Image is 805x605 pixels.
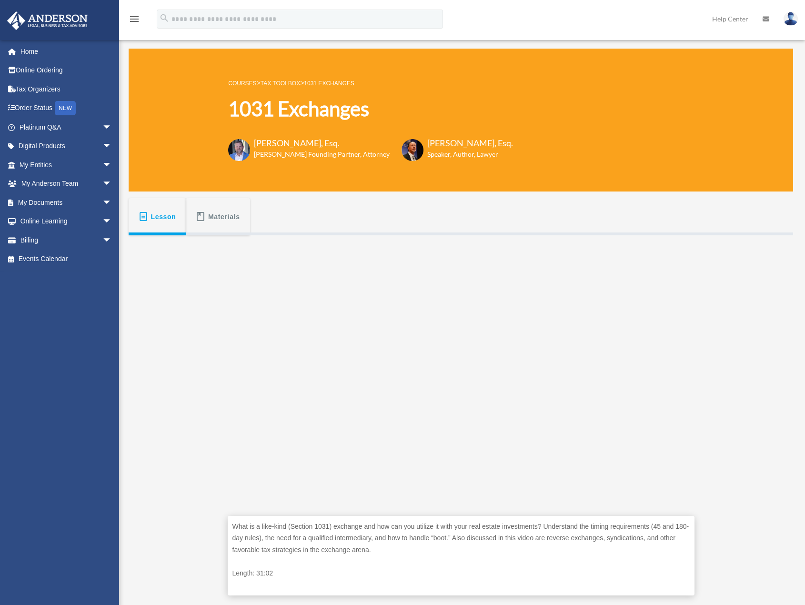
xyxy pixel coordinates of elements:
[254,137,390,149] h3: [PERSON_NAME], Esq.
[7,231,126,250] a: Billingarrow_drop_down
[402,139,423,161] img: Scott-Estill-Headshot.png
[228,95,513,123] h1: 1031 Exchanges
[102,174,121,194] span: arrow_drop_down
[7,174,126,193] a: My Anderson Teamarrow_drop_down
[159,13,170,23] i: search
[151,208,176,225] span: Lesson
[254,150,390,159] h6: [PERSON_NAME] Founding Partner, Attorney
[228,139,250,161] img: Toby-circle-head.png
[7,212,126,231] a: Online Learningarrow_drop_down
[7,80,126,99] a: Tax Organizers
[129,17,140,25] a: menu
[7,118,126,137] a: Platinum Q&Aarrow_drop_down
[784,12,798,26] img: User Pic
[7,137,126,156] a: Digital Productsarrow_drop_down
[7,61,126,80] a: Online Ordering
[129,13,140,25] i: menu
[208,208,240,225] span: Materials
[228,77,513,89] p: > >
[228,249,694,511] iframe: 1031 Exchanges
[427,137,513,149] h3: [PERSON_NAME], Esq.
[427,150,501,159] h6: Speaker, Author, Lawyer
[232,567,690,579] p: Length: 31:02
[102,137,121,156] span: arrow_drop_down
[228,80,256,87] a: COURSES
[102,155,121,175] span: arrow_drop_down
[102,118,121,137] span: arrow_drop_down
[102,212,121,232] span: arrow_drop_down
[7,155,126,174] a: My Entitiesarrow_drop_down
[7,250,126,269] a: Events Calendar
[304,80,354,87] a: 1031 Exchanges
[232,521,690,556] p: What is a like-kind (Section 1031) exchange and how can you utilize it with your real estate inve...
[261,80,300,87] a: Tax Toolbox
[7,193,126,212] a: My Documentsarrow_drop_down
[55,101,76,115] div: NEW
[102,193,121,212] span: arrow_drop_down
[102,231,121,250] span: arrow_drop_down
[4,11,91,30] img: Anderson Advisors Platinum Portal
[7,99,126,118] a: Order StatusNEW
[7,42,126,61] a: Home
